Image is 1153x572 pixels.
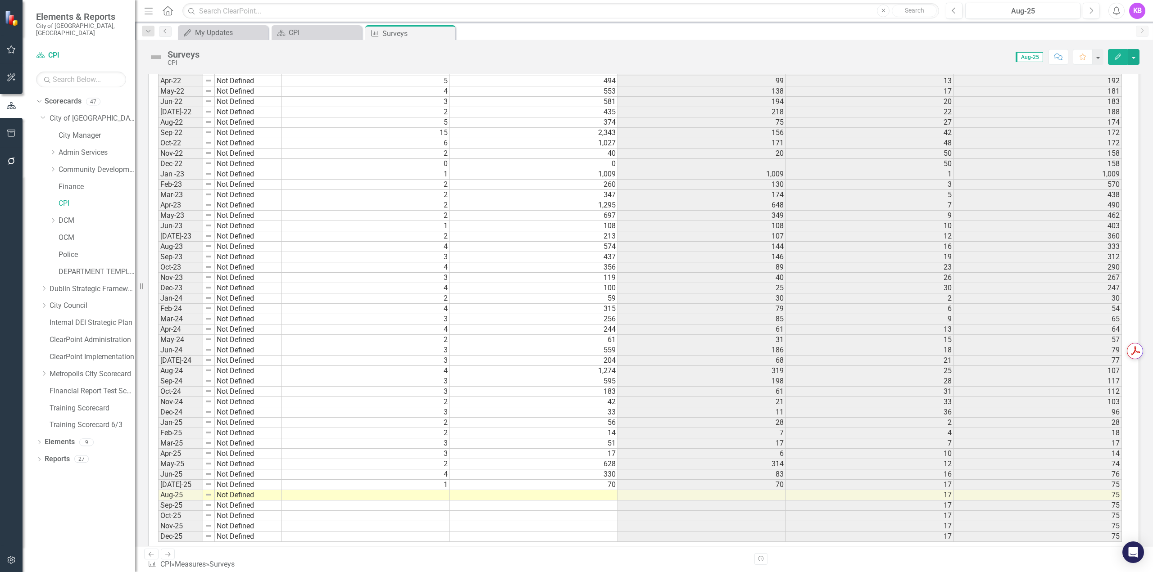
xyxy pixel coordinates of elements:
td: 30 [954,293,1122,304]
td: 247 [954,283,1122,293]
a: Dublin Strategic Framework [50,284,135,294]
a: City of [GEOGRAPHIC_DATA], [GEOGRAPHIC_DATA] [50,113,135,124]
td: 1 [786,169,954,180]
td: 315 [450,304,618,314]
img: 8DAGhfEEPCf229AAAAAElFTkSuQmCC [205,284,212,291]
td: 79 [618,304,786,314]
td: 4 [282,324,450,335]
img: 8DAGhfEEPCf229AAAAAElFTkSuQmCC [205,191,212,198]
td: Mar-24 [158,314,203,324]
td: 2 [282,149,450,159]
td: 1,274 [450,366,618,376]
td: 2 [282,107,450,117]
td: 581 [450,97,618,107]
td: Not Defined [215,314,282,324]
td: 158 [954,149,1122,159]
td: Nov-22 [158,149,203,159]
a: Training Scorecard [50,403,135,414]
a: Community Development [59,165,135,175]
td: 107 [618,231,786,242]
td: Nov-23 [158,273,203,283]
td: Not Defined [215,138,282,149]
td: 103 [954,397,1122,407]
a: ClearPoint Administration [50,335,135,345]
img: 8DAGhfEEPCf229AAAAAElFTkSuQmCC [205,356,212,364]
td: 59 [450,293,618,304]
input: Search Below... [36,72,126,87]
td: Apr-23 [158,200,203,211]
td: 595 [450,376,618,387]
button: KB [1129,3,1145,19]
td: 198 [618,376,786,387]
td: [DATE]-24 [158,356,203,366]
td: 333 [954,242,1122,252]
span: Search [905,7,924,14]
a: Finance [59,182,135,192]
td: 61 [618,387,786,397]
td: 130 [618,180,786,190]
td: 64 [954,324,1122,335]
td: 19 [786,252,954,262]
td: 15 [786,335,954,345]
td: 3 [282,273,450,283]
td: Sep-22 [158,128,203,138]
td: 42 [450,397,618,407]
td: 347 [450,190,618,200]
img: 8DAGhfEEPCf229AAAAAElFTkSuQmCC [205,367,212,374]
td: 290 [954,262,1122,273]
td: 31 [618,335,786,345]
td: 360 [954,231,1122,242]
td: 435 [450,107,618,117]
td: 181 [954,86,1122,97]
td: Sep-24 [158,376,203,387]
td: 9 [786,211,954,221]
td: 2 [786,293,954,304]
td: 79 [954,345,1122,356]
td: 3 [282,345,450,356]
td: 5 [282,76,450,86]
td: 2 [282,200,450,211]
img: 8DAGhfEEPCf229AAAAAElFTkSuQmCC [205,118,212,126]
img: 8DAGhfEEPCf229AAAAAElFTkSuQmCC [205,274,212,281]
td: 267 [954,273,1122,283]
td: 12 [786,231,954,242]
img: 8DAGhfEEPCf229AAAAAElFTkSuQmCC [205,325,212,333]
a: Internal DEI Strategic Plan [50,318,135,328]
td: 260 [450,180,618,190]
td: 0 [282,159,450,169]
td: Not Defined [215,304,282,314]
td: 437 [450,252,618,262]
td: 6 [786,304,954,314]
td: 26 [786,273,954,283]
td: 21 [618,397,786,407]
td: 28 [786,376,954,387]
td: Oct-23 [158,262,203,273]
td: 1 [282,169,450,180]
td: 0 [450,159,618,169]
img: 8DAGhfEEPCf229AAAAAElFTkSuQmCC [205,87,212,95]
td: 3 [282,314,450,324]
td: Oct-24 [158,387,203,397]
td: Not Defined [215,293,282,304]
img: ClearPoint Strategy [5,10,20,26]
td: Not Defined [215,86,282,97]
td: Feb-24 [158,304,203,314]
td: Not Defined [215,190,282,200]
td: Jan-25 [158,418,203,428]
img: 8DAGhfEEPCf229AAAAAElFTkSuQmCC [205,377,212,384]
td: 146 [618,252,786,262]
td: 192 [954,76,1122,86]
div: Surveys [168,50,200,59]
td: Aug-24 [158,366,203,376]
td: 2 [282,397,450,407]
td: 2,343 [450,128,618,138]
td: 11 [618,407,786,418]
td: 4 [282,304,450,314]
td: Not Defined [215,252,282,262]
a: My Updates [180,27,266,38]
td: Not Defined [215,387,282,397]
a: DCM [59,216,135,226]
button: Aug-25 [965,3,1080,19]
td: [DATE]-23 [158,231,203,242]
a: Metropolis City Scorecard [50,369,135,379]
